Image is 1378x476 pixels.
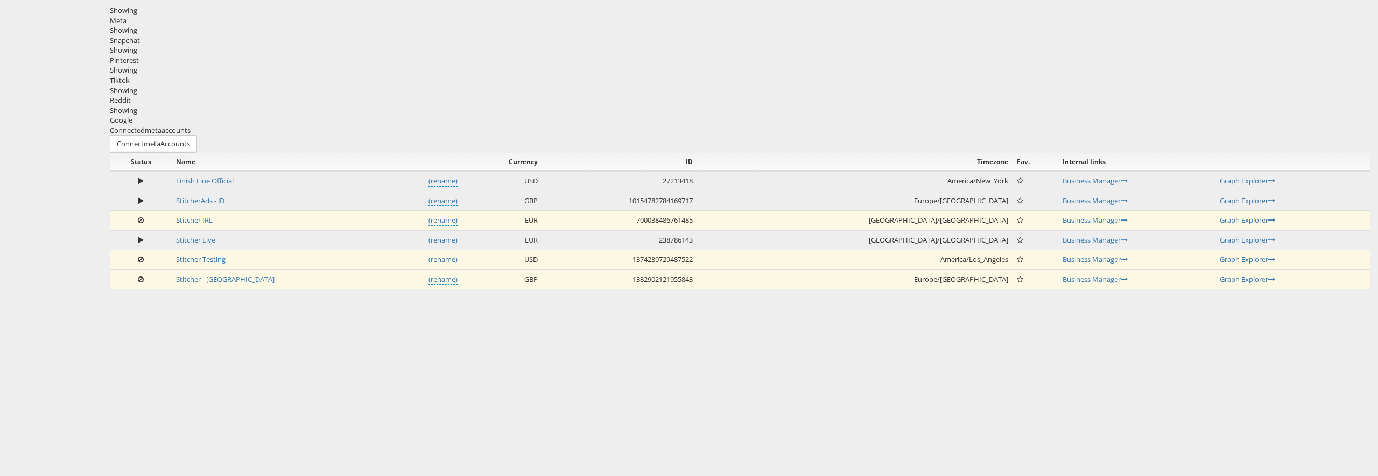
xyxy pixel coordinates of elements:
td: USD [462,250,542,270]
div: Showing [110,25,1370,35]
div: Showing [110,65,1370,75]
th: Timezone [697,153,1013,171]
td: [GEOGRAPHIC_DATA]/[GEOGRAPHIC_DATA] [697,230,1013,250]
div: Showing [110,105,1370,116]
div: Pinterest [110,55,1370,66]
td: EUR [462,230,542,250]
th: Status [110,153,172,171]
a: Business Manager [1063,274,1128,284]
div: Connected accounts [110,125,1370,136]
a: Graph Explorer [1220,235,1275,245]
a: Stitcher - [GEOGRAPHIC_DATA] [176,274,275,284]
a: Finish Line Official [176,176,234,186]
td: GBP [462,269,542,289]
a: Business Manager [1063,254,1128,264]
div: Showing [110,86,1370,96]
a: Business Manager [1063,235,1128,245]
td: 1382902121955843 [542,269,697,289]
span: meta [144,139,160,148]
th: Internal links [1058,153,1215,171]
div: Snapchat [110,35,1370,46]
a: Stitcher IRL [176,215,213,225]
a: Graph Explorer [1220,176,1275,186]
a: Graph Explorer [1220,274,1275,284]
a: Business Manager [1063,196,1128,205]
div: Tiktok [110,75,1370,86]
div: Meta [110,16,1370,26]
a: (rename) [428,215,458,226]
a: Stitcher Testing [176,254,226,264]
th: Fav. [1013,153,1058,171]
td: 700038486761485 [542,211,697,231]
div: Reddit [110,95,1370,105]
td: EUR [462,211,542,231]
th: Name [172,153,462,171]
th: ID [542,153,697,171]
td: Europe/[GEOGRAPHIC_DATA] [697,269,1013,289]
td: Europe/[GEOGRAPHIC_DATA] [697,191,1013,211]
div: Showing [110,5,1370,16]
a: Graph Explorer [1220,215,1275,225]
span: meta [145,125,161,135]
td: 10154782784169717 [542,191,697,211]
th: Currency [462,153,542,171]
a: (rename) [428,176,458,187]
td: USD [462,171,542,191]
a: Graph Explorer [1220,196,1275,205]
td: 27213418 [542,171,697,191]
button: ConnectmetaAccounts [110,135,197,153]
td: GBP [462,191,542,211]
a: (rename) [428,235,458,246]
a: (rename) [428,196,458,207]
td: America/Los_Angeles [697,250,1013,270]
a: Business Manager [1063,176,1128,186]
td: 238786143 [542,230,697,250]
td: [GEOGRAPHIC_DATA]/[GEOGRAPHIC_DATA] [697,211,1013,231]
a: Stitcher Live [176,235,215,245]
a: Graph Explorer [1220,254,1275,264]
a: (rename) [428,254,458,265]
div: Google [110,115,1370,125]
a: Business Manager [1063,215,1128,225]
td: America/New_York [697,171,1013,191]
td: 1374239729487522 [542,250,697,270]
div: Showing [110,45,1370,55]
a: StitcherAds - JD [176,196,224,205]
a: (rename) [428,274,458,285]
